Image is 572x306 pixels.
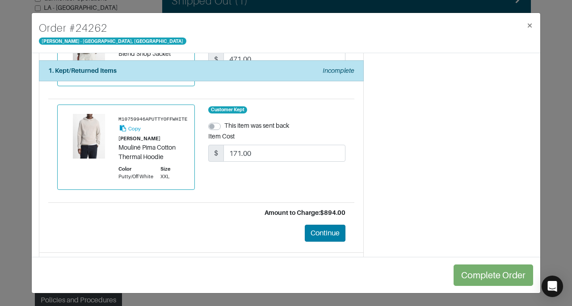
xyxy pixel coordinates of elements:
[67,114,111,159] img: Product
[542,276,563,297] div: Open Intercom Messenger
[208,132,235,141] label: Item Cost
[118,117,187,122] small: M10759946APUTTYOFFWHITE
[208,145,224,162] span: $
[160,165,170,173] div: Size
[323,67,354,74] em: Incomplete
[224,121,289,130] label: This item was sent back
[118,123,141,134] button: Copy
[305,225,345,242] button: Continue
[39,38,186,45] span: [PERSON_NAME] - [GEOGRAPHIC_DATA], [GEOGRAPHIC_DATA]
[118,136,160,141] small: [PERSON_NAME]
[118,173,153,180] div: Putty/Off White
[128,126,141,131] small: Copy
[208,51,224,68] span: $
[526,19,533,31] span: ×
[454,264,533,286] button: Complete Order
[39,20,186,36] h4: Order # 24262
[519,13,540,38] button: Close
[57,208,345,218] div: Amount to Charge: $894.00
[48,67,117,74] strong: 1. Kept/Returned Items
[160,173,170,180] div: XXL
[118,165,153,173] div: Color
[208,106,248,113] span: Customer Kept
[118,143,187,162] div: Mouliné Pima Cotton Thermal Hoodie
